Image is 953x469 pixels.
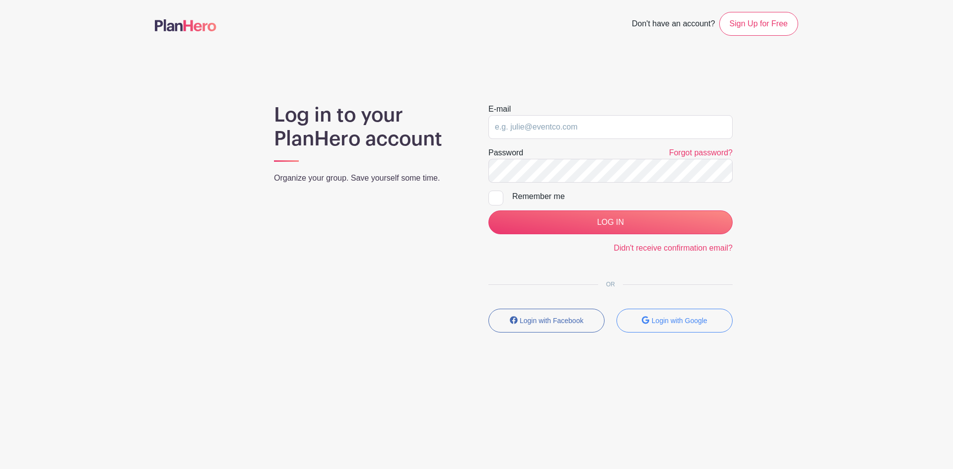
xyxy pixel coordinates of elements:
span: OR [598,281,623,288]
span: Don't have an account? [632,14,715,36]
a: Forgot password? [669,148,733,157]
button: Login with Facebook [488,309,605,333]
label: E-mail [488,103,511,115]
button: Login with Google [616,309,733,333]
small: Login with Google [652,317,707,325]
div: Remember me [512,191,733,202]
img: logo-507f7623f17ff9eddc593b1ce0a138ce2505c220e1c5a4e2b4648c50719b7d32.svg [155,19,216,31]
small: Login with Facebook [520,317,583,325]
input: LOG IN [488,210,733,234]
p: Organize your group. Save yourself some time. [274,172,465,184]
label: Password [488,147,523,159]
input: e.g. julie@eventco.com [488,115,733,139]
a: Didn't receive confirmation email? [613,244,733,252]
h1: Log in to your PlanHero account [274,103,465,151]
a: Sign Up for Free [719,12,798,36]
